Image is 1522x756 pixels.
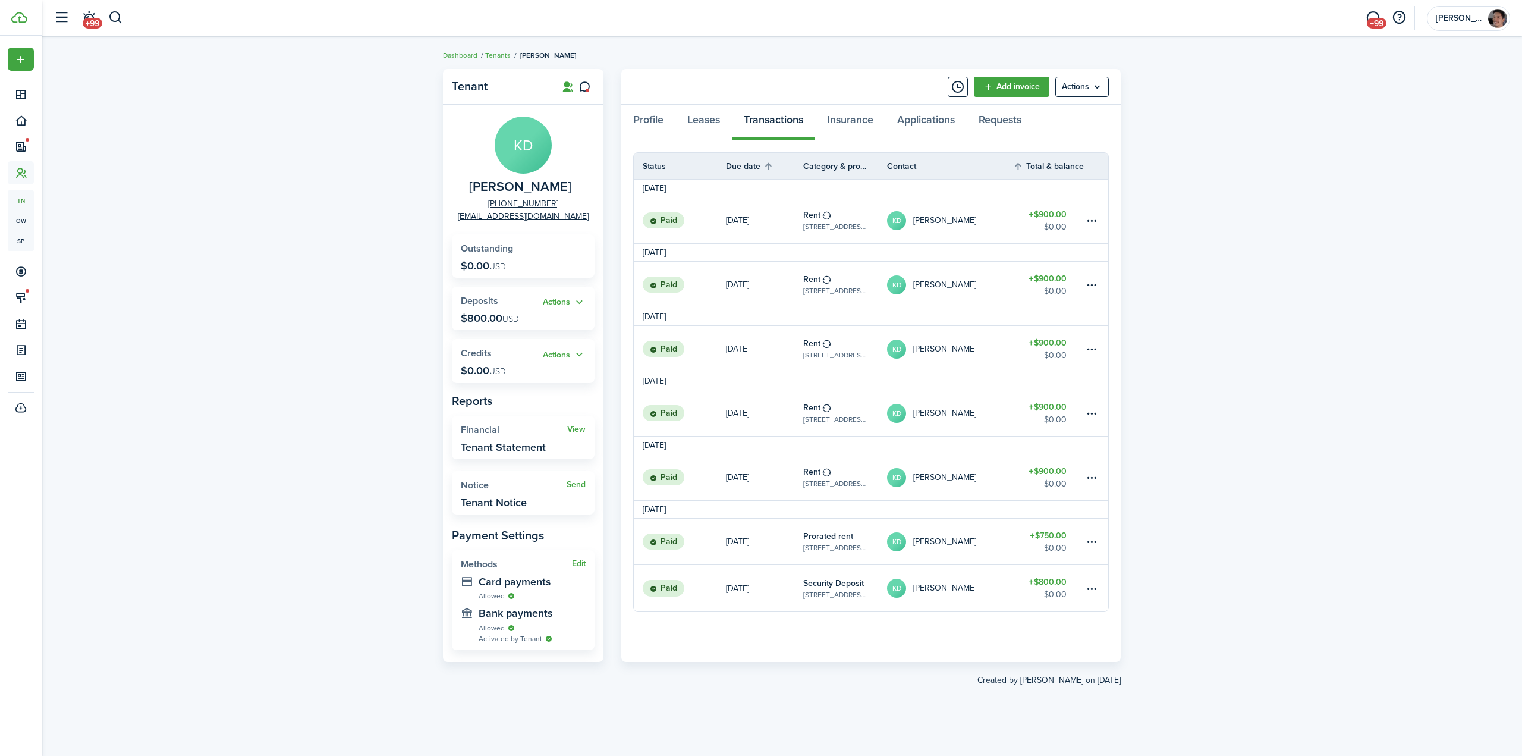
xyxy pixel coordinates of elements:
span: Allowed [479,623,505,633]
avatar-text: KD [887,404,906,423]
a: Rent[STREET_ADDRESS][PERSON_NAME] Med Bedroom w/ Shared Bath [803,454,887,500]
a: KD[PERSON_NAME] [887,390,1013,436]
button: Edit [572,559,586,569]
avatar-text: KD [495,117,552,174]
widget-stats-description: Card payments [479,576,586,588]
table-info-title: Rent [803,337,820,350]
span: Deposits [461,294,498,308]
a: [DATE] [726,390,803,436]
table-amount-description: $0.00 [1044,588,1067,601]
a: Paid [634,262,726,308]
table-subtitle: [STREET_ADDRESS][PERSON_NAME] Med Bedroom w/ Shared Bath [803,350,869,360]
table-amount-description: $0.00 [1044,542,1067,554]
table-subtitle: [STREET_ADDRESS][PERSON_NAME] Med Bedroom w/ Shared Bath [803,542,869,553]
a: KD[PERSON_NAME] [887,454,1013,500]
button: Actions [543,296,586,309]
a: Paid [634,390,726,436]
span: Kimberly Doster [469,180,571,195]
a: Prorated rent[STREET_ADDRESS][PERSON_NAME] Med Bedroom w/ Shared Bath [803,519,887,564]
p: $0.00 [461,260,506,272]
menu-btn: Actions [1055,77,1109,97]
table-profile-info-text: [PERSON_NAME] [913,537,976,547]
panel-main-subtitle: Payment Settings [452,526,595,544]
a: Notifications [77,3,100,33]
a: Messaging [1361,3,1384,33]
a: Paid [634,565,726,611]
td: [DATE] [634,310,675,323]
table-amount-title: $750.00 [1030,529,1067,542]
a: Leases [675,105,732,140]
a: $900.00$0.00 [1013,326,1084,372]
avatar-text: KD [887,468,906,487]
button: Open menu [543,348,586,362]
p: [DATE] [726,535,749,548]
status: Paid [643,534,684,550]
span: Allowed [479,591,505,601]
span: sp [8,231,34,251]
a: KD[PERSON_NAME] [887,262,1013,308]
p: [DATE] [726,582,749,595]
status: Paid [643,580,684,597]
table-profile-info-text: [PERSON_NAME] [913,584,976,593]
table-subtitle: [STREET_ADDRESS][PERSON_NAME] Med Bedroom w/ Shared Bath [803,589,869,600]
button: Open sidebar [50,7,73,29]
a: Rent[STREET_ADDRESS][PERSON_NAME] Med Bedroom w/ Shared Bath [803,326,887,372]
a: tn [8,190,34,211]
td: [DATE] [634,246,675,259]
table-profile-info-text: [PERSON_NAME] [913,280,976,290]
p: [DATE] [726,214,749,227]
table-amount-title: $900.00 [1029,465,1067,478]
td: [DATE] [634,375,675,387]
button: Timeline [948,77,968,97]
table-info-title: Rent [803,466,820,478]
table-amount-title: $800.00 [1029,576,1067,588]
span: USD [489,261,506,273]
status: Paid [643,341,684,357]
button: Actions [543,348,586,362]
table-amount-description: $0.00 [1044,349,1067,362]
a: $900.00$0.00 [1013,454,1084,500]
img: TenantCloud [11,12,27,23]
a: KD[PERSON_NAME] [887,565,1013,611]
span: Activated by Tenant [479,633,542,644]
widget-stats-description: Bank payments [479,607,586,619]
img: Andy [1488,9,1507,28]
button: Open resource center [1389,8,1409,28]
a: Add invoice [974,77,1049,97]
a: Rent[STREET_ADDRESS][PERSON_NAME] Med Bedroom w/ Shared Bath [803,197,887,243]
table-subtitle: [STREET_ADDRESS][PERSON_NAME] Med Bedroom w/ Shared Bath [803,414,869,425]
status: Paid [643,212,684,229]
table-profile-info-text: [PERSON_NAME] [913,409,976,418]
a: [EMAIL_ADDRESS][DOMAIN_NAME] [458,210,589,222]
a: Applications [885,105,967,140]
a: Tenants [485,50,511,61]
panel-main-subtitle: Reports [452,392,595,410]
table-info-title: Rent [803,401,820,414]
th: Category & property [803,160,887,172]
widget-stats-description: Tenant Statement [461,441,546,453]
a: $900.00$0.00 [1013,197,1084,243]
button: Open menu [8,48,34,71]
a: Paid [634,519,726,564]
span: USD [489,365,506,378]
a: [DATE] [726,326,803,372]
a: [DATE] [726,197,803,243]
span: +99 [1367,18,1386,29]
table-info-title: Rent [803,209,820,221]
table-subtitle: [STREET_ADDRESS][PERSON_NAME] Med Bedroom w/ Shared Bath [803,221,869,232]
table-info-title: Rent [803,273,820,286]
button: Open menu [1055,77,1109,97]
button: Open menu [543,296,586,309]
a: [PHONE_NUMBER] [488,197,558,210]
th: Sort [1013,159,1084,173]
span: Credits [461,346,492,360]
span: Andy [1436,14,1483,23]
a: Send [567,480,586,490]
created-at: Created by [PERSON_NAME] on [DATE] [443,662,1121,686]
table-profile-info-text: [PERSON_NAME] [913,473,976,482]
table-subtitle: [STREET_ADDRESS][PERSON_NAME] Med Bedroom w/ Shared Bath [803,286,869,296]
widget-stats-title: Methods [461,559,572,570]
table-amount-description: $0.00 [1044,285,1067,297]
